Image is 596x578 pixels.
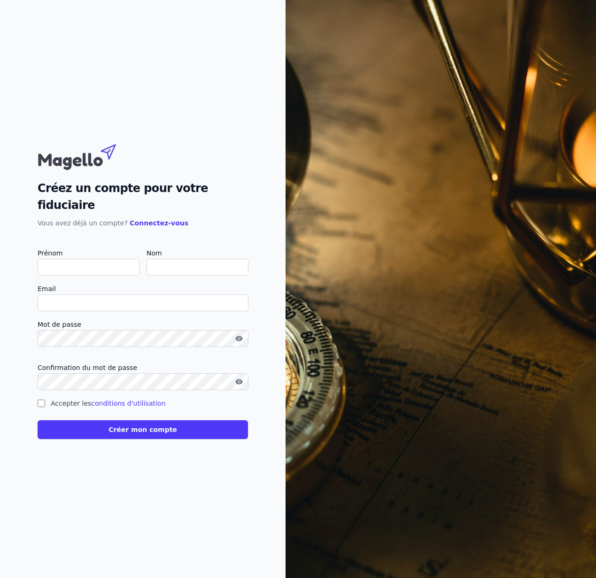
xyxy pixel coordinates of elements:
img: Magello [38,139,136,172]
label: Mot de passe [38,319,248,330]
label: Accepter les [51,398,165,409]
p: Vous avez déjà un compte? [38,217,248,229]
a: Connectez-vous [130,219,188,227]
label: Email [38,283,248,294]
button: Créer mon compte [38,420,248,439]
label: Confirmation du mot de passe [38,362,248,373]
h2: Créez un compte pour votre fiduciaire [38,180,248,214]
label: Prénom [38,247,139,259]
a: conditions d'utilisation [91,400,165,407]
label: Nom [147,247,248,259]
